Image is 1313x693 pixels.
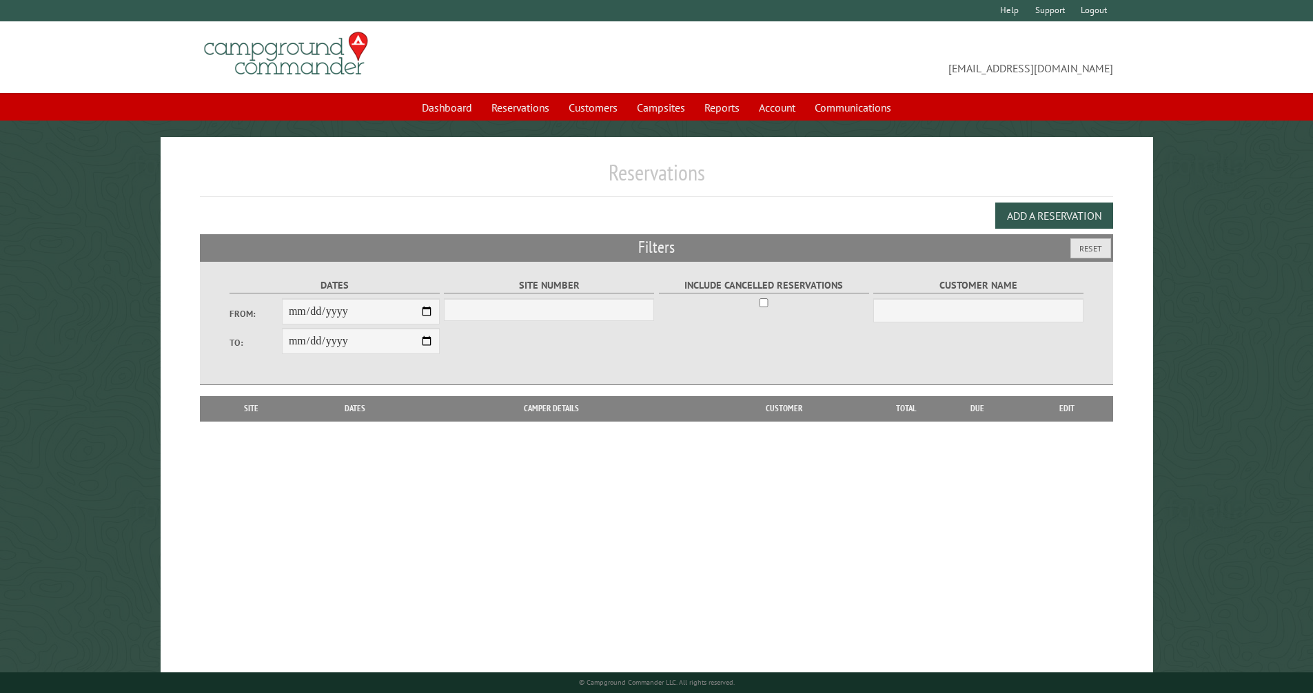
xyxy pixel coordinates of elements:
label: To: [230,336,282,349]
th: Customer [689,396,879,421]
h1: Reservations [200,159,1114,197]
h2: Filters [200,234,1114,260]
a: Account [751,94,804,121]
th: Dates [296,396,414,421]
label: Include Cancelled Reservations [659,278,869,293]
label: Customer Name [873,278,1083,293]
th: Camper Details [414,396,689,421]
label: Site Number [444,278,654,293]
span: [EMAIL_ADDRESS][DOMAIN_NAME] [657,38,1114,76]
a: Dashboard [414,94,480,121]
label: From: [230,307,282,320]
button: Reset [1070,238,1111,258]
th: Total [879,396,934,421]
a: Customers [560,94,626,121]
small: © Campground Commander LLC. All rights reserved. [579,678,735,687]
a: Reservations [483,94,558,121]
a: Communications [806,94,899,121]
th: Site [207,396,296,421]
th: Edit [1021,396,1114,421]
img: Campground Commander [200,27,372,81]
a: Campsites [629,94,693,121]
th: Due [934,396,1021,421]
button: Add a Reservation [995,203,1113,229]
label: Dates [230,278,440,293]
a: Reports [696,94,748,121]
